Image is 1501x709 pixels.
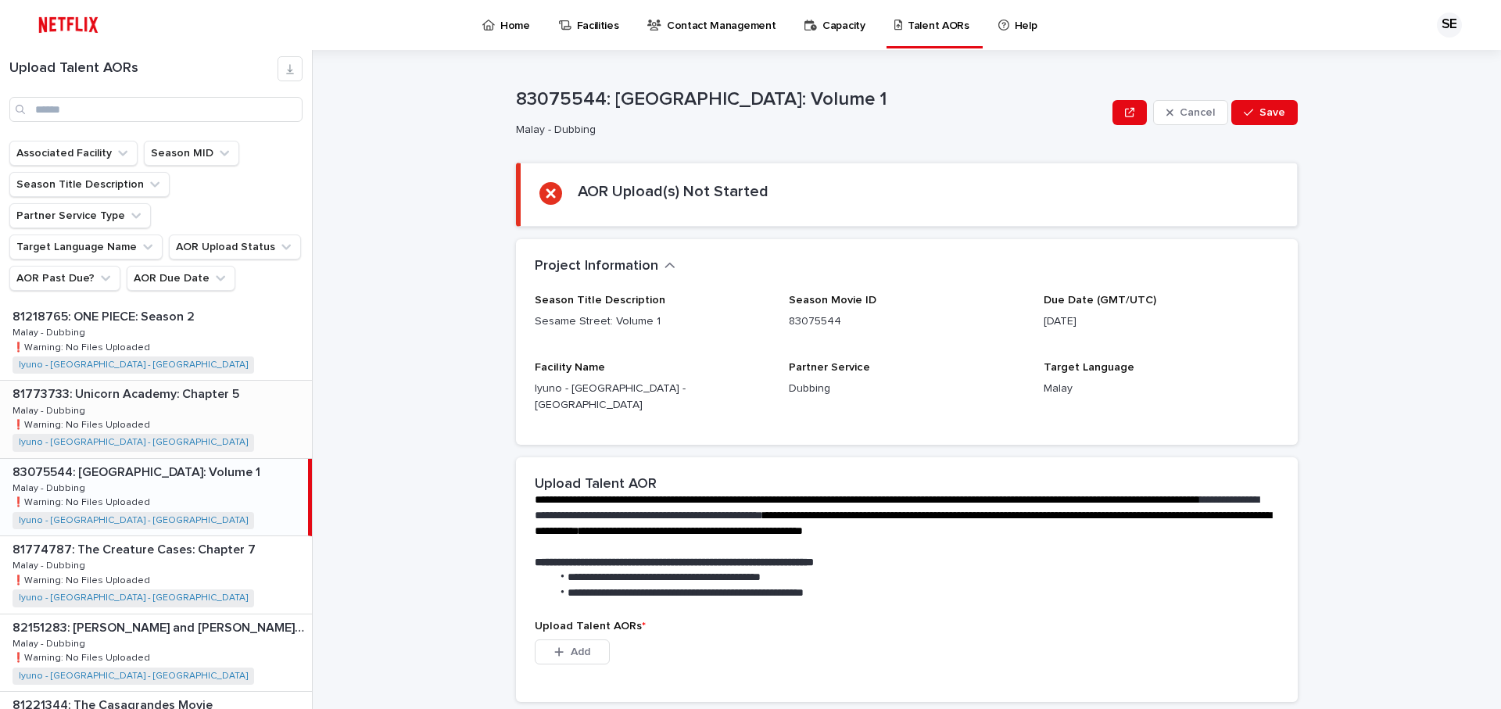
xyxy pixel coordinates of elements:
span: Season Movie ID [789,295,876,306]
p: 81774787: The Creature Cases: Chapter 7 [13,539,259,557]
span: Target Language [1044,362,1134,373]
button: Target Language Name [9,235,163,260]
p: Dubbing [789,381,1024,397]
button: AOR Past Due? [9,266,120,291]
span: Season Title Description [535,295,665,306]
p: [DATE] [1044,313,1279,330]
button: Project Information [535,258,675,275]
button: Save [1231,100,1298,125]
p: Malay [1044,381,1279,397]
h1: Upload Talent AORs [9,60,278,77]
a: Iyuno - [GEOGRAPHIC_DATA] - [GEOGRAPHIC_DATA] [19,360,248,371]
p: Malay - Dubbing [516,124,1100,137]
button: Partner Service Type [9,203,151,228]
span: Due Date (GMT/UTC) [1044,295,1156,306]
span: Add [571,646,590,657]
a: Iyuno - [GEOGRAPHIC_DATA] - [GEOGRAPHIC_DATA] [19,515,248,526]
p: ❗️Warning: No Files Uploaded [13,494,153,508]
span: Partner Service [789,362,870,373]
a: Iyuno - [GEOGRAPHIC_DATA] - [GEOGRAPHIC_DATA] [19,593,248,603]
span: Facility Name [535,362,605,373]
span: Upload Talent AORs [535,621,646,632]
p: 81218765: ONE PIECE: Season 2 [13,306,198,324]
span: Cancel [1180,107,1215,118]
button: Season Title Description [9,172,170,197]
p: ❗️Warning: No Files Uploaded [13,650,153,664]
p: 83075544 [789,313,1024,330]
a: Iyuno - [GEOGRAPHIC_DATA] - [GEOGRAPHIC_DATA] [19,437,248,448]
span: Save [1259,107,1285,118]
p: 81773733: Unicorn Academy: Chapter 5 [13,384,242,402]
p: Iyuno - [GEOGRAPHIC_DATA] - [GEOGRAPHIC_DATA] [535,381,770,414]
p: 82151283: [PERSON_NAME] and [PERSON_NAME] Merry Giftmas [13,618,309,636]
div: SE [1437,13,1462,38]
p: Malay - Dubbing [13,403,88,417]
p: Malay - Dubbing [13,636,88,650]
button: Associated Facility [9,141,138,166]
button: AOR Due Date [127,266,235,291]
p: ❗️Warning: No Files Uploaded [13,339,153,353]
p: Malay - Dubbing [13,480,88,494]
button: Add [535,639,610,664]
p: Malay - Dubbing [13,557,88,571]
h2: AOR Upload(s) Not Started [578,182,768,201]
p: 83075544: [GEOGRAPHIC_DATA]: Volume 1 [516,88,1106,111]
a: Iyuno - [GEOGRAPHIC_DATA] - [GEOGRAPHIC_DATA] [19,671,248,682]
h2: Project Information [535,258,658,275]
p: Malay - Dubbing [13,324,88,338]
p: ❗️Warning: No Files Uploaded [13,417,153,431]
h2: Upload Talent AOR [535,476,657,493]
p: 83075544: [GEOGRAPHIC_DATA]: Volume 1 [13,462,263,480]
p: ❗️Warning: No Files Uploaded [13,572,153,586]
button: Season MID [144,141,239,166]
input: Search [9,97,303,122]
img: ifQbXi3ZQGMSEF7WDB7W [31,9,106,41]
p: Sesame Street: Volume 1 [535,313,770,330]
button: AOR Upload Status [169,235,301,260]
button: Cancel [1153,100,1228,125]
